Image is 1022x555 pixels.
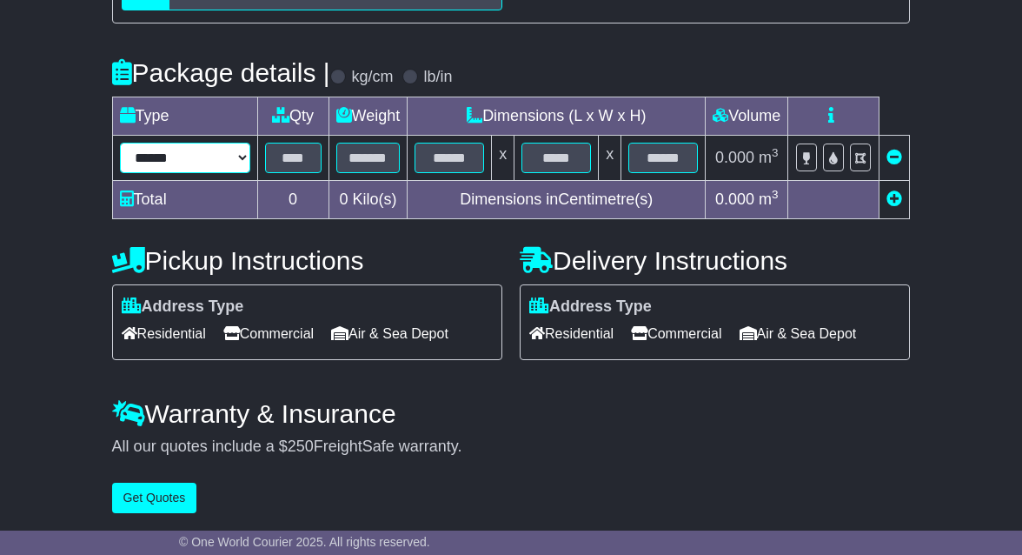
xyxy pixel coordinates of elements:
div: All our quotes include a $ FreightSafe warranty. [112,438,911,457]
label: lb/in [424,68,453,87]
td: Volume [706,97,788,135]
a: Add new item [886,191,902,208]
h4: Warranty & Insurance [112,399,911,428]
label: kg/cm [352,68,394,87]
span: 250 [288,438,314,455]
td: 0 [257,180,328,218]
h4: Package details | [112,58,330,87]
td: Dimensions in Centimetre(s) [408,180,706,218]
span: Commercial [631,320,721,347]
td: x [599,135,621,180]
span: 0 [339,191,348,208]
span: Residential [122,320,206,347]
span: Residential [529,320,614,347]
a: Remove this item [886,149,902,166]
td: Dimensions (L x W x H) [408,97,706,135]
td: Type [112,97,257,135]
label: Address Type [122,298,244,317]
span: m [759,149,779,166]
label: Address Type [529,298,652,317]
sup: 3 [772,146,779,159]
span: Air & Sea Depot [740,320,857,347]
span: © One World Courier 2025. All rights reserved. [179,535,430,549]
span: 0.000 [715,191,754,208]
sup: 3 [772,188,779,201]
td: Kilo(s) [328,180,408,218]
span: Commercial [223,320,314,347]
td: Weight [328,97,408,135]
td: x [492,135,514,180]
span: 0.000 [715,149,754,166]
button: Get Quotes [112,483,197,513]
h4: Delivery Instructions [520,246,910,275]
span: Air & Sea Depot [331,320,448,347]
td: Qty [257,97,328,135]
td: Total [112,180,257,218]
span: m [759,191,779,208]
h4: Pickup Instructions [112,246,502,275]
